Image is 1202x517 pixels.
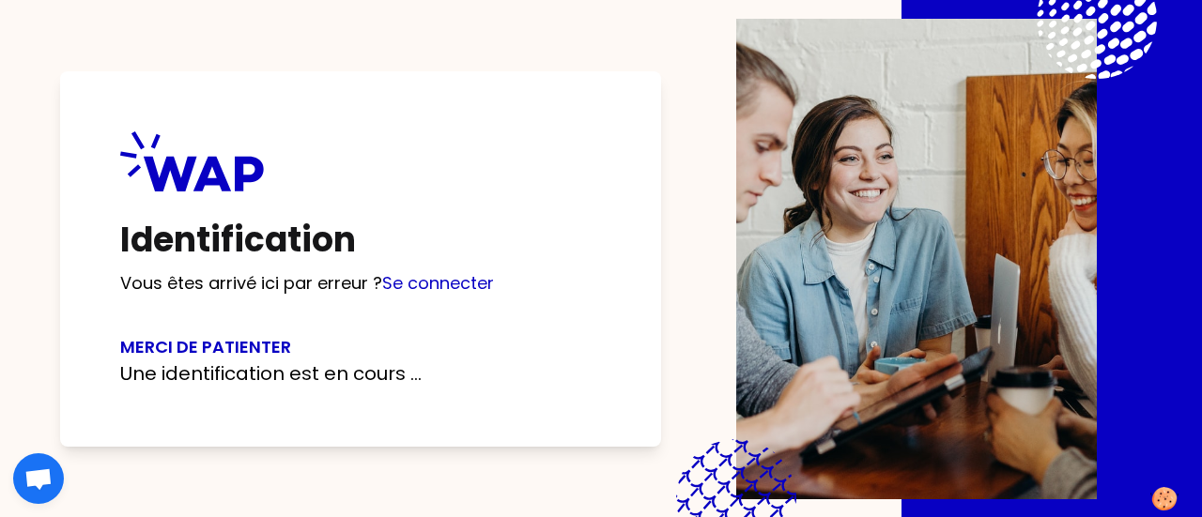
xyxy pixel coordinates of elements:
[120,221,601,259] h1: Identification
[13,453,64,504] div: Ouvrir le chat
[736,19,1097,499] img: Description
[382,271,494,295] a: Se connecter
[120,360,601,387] p: Une identification est en cours ...
[120,270,601,297] p: Vous êtes arrivé ici par erreur ?
[120,334,601,360] h3: Merci de patienter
